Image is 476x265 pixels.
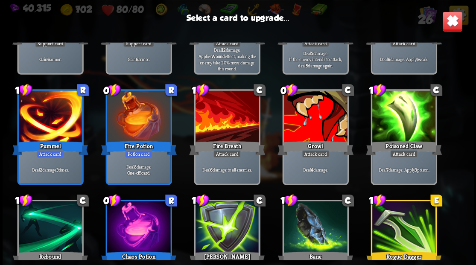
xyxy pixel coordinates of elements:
[390,39,418,47] div: Attack card
[342,84,354,96] div: C
[40,166,42,173] b: 2
[20,166,80,173] p: Deal damage times.
[210,166,213,173] b: 6
[103,83,121,96] div: 0
[165,195,177,207] div: R
[430,195,442,207] div: E
[134,163,136,170] b: 8
[197,47,257,72] p: Deal damage. Applies effect, making the enemy take 20% more damage this round.
[211,53,225,59] b: Wound
[189,29,265,46] div: Claw
[35,39,65,47] div: Support card
[108,56,169,62] p: Gain armor.
[213,150,241,157] div: Attack card
[77,195,89,207] div: C
[277,29,353,46] div: Riposte
[280,194,298,207] div: 1
[366,140,442,157] div: Poisoned Claw
[280,83,298,96] div: 0
[374,56,434,62] p: Deal damage. Apply weak.
[430,84,442,96] div: C
[12,140,88,157] div: Pummel
[277,140,353,157] div: Growl
[189,140,265,157] div: Fire Breath
[301,150,329,157] div: Attack card
[387,56,390,62] b: 6
[386,166,388,173] b: 7
[125,150,152,157] div: Potion card
[101,140,177,157] div: Fire Potion
[368,83,386,96] div: 1
[20,56,80,62] p: Gain armor.
[12,29,88,46] div: Scales
[342,195,354,207] div: C
[192,194,209,207] div: 1
[56,166,58,173] b: 3
[390,150,418,157] div: Attack card
[123,39,154,47] div: Support card
[221,47,225,53] b: 12
[15,194,32,207] div: 1
[47,56,50,62] b: 6
[127,169,150,176] b: One-off card.
[136,56,138,62] b: 6
[77,84,89,96] div: R
[416,56,418,62] b: 1
[15,83,32,96] div: 1
[197,166,257,173] p: Deal damage to all enemies.
[165,84,177,96] div: R
[305,62,308,69] b: 5
[374,166,434,173] p: Deal damage. Apply poison.
[101,29,177,46] div: Scales
[108,163,169,170] p: Deal damage.
[368,194,386,207] div: 1
[442,11,462,32] img: Close_Button.png
[213,39,241,47] div: Attack card
[285,50,345,69] p: Deal damage. If the enemy intends to attack, deal damage again.
[415,166,417,173] b: 3
[103,194,121,207] div: 0
[36,150,64,157] div: Attack card
[254,195,266,207] div: C
[285,166,345,173] p: Deal damage.
[301,39,329,47] div: Attack card
[310,166,313,173] b: 4
[366,29,442,46] div: Brimstone
[192,83,209,96] div: 1
[187,13,290,22] h3: Select a card to upgrade...
[254,84,266,96] div: C
[310,50,313,56] b: 5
